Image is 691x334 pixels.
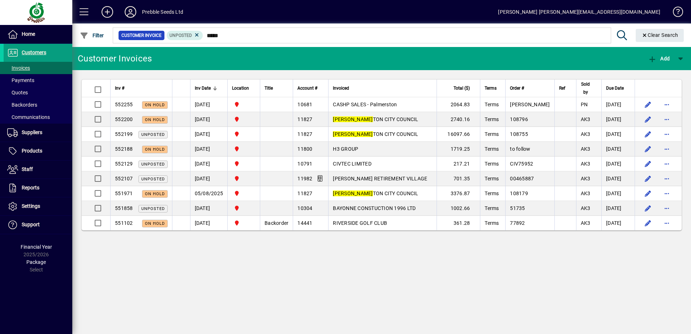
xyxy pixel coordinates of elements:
[559,84,565,92] span: Ref
[642,114,654,125] button: Edit
[22,129,42,135] span: Suppliers
[169,33,192,38] span: Unposted
[232,115,256,123] span: PALMERSTON NORTH
[80,33,104,38] span: Filter
[121,32,162,39] span: Customer Invoice
[437,127,480,142] td: 16097.66
[7,77,34,83] span: Payments
[232,189,256,197] span: PALMERSTON NORTH
[642,99,654,110] button: Edit
[581,190,591,196] span: AK3
[115,146,133,152] span: 552188
[4,124,72,142] a: Suppliers
[485,161,499,167] span: Terms
[333,190,373,196] em: [PERSON_NAME]
[232,175,256,183] span: PALMERSTON NORTH
[661,188,673,199] button: More options
[441,84,476,92] div: Total ($)
[4,142,72,160] a: Products
[661,143,673,155] button: More options
[601,157,635,171] td: [DATE]
[510,205,525,211] span: 51735
[297,220,312,226] span: 14441
[7,102,37,108] span: Backorders
[4,111,72,123] a: Communications
[4,99,72,111] a: Backorders
[115,84,124,92] span: Inv #
[232,84,249,92] span: Location
[581,131,591,137] span: AK3
[510,116,528,122] span: 108796
[190,157,228,171] td: [DATE]
[581,205,591,211] span: AK3
[437,142,480,157] td: 1719.25
[648,56,670,61] span: Add
[297,205,312,211] span: 10304
[265,84,273,92] span: Title
[333,84,432,92] div: Invoiced
[642,217,654,229] button: Edit
[141,177,165,181] span: Unposted
[4,216,72,234] a: Support
[141,132,165,137] span: Unposted
[7,114,50,120] span: Communications
[485,220,499,226] span: Terms
[581,116,591,122] span: AK3
[190,201,228,216] td: [DATE]
[333,131,418,137] span: TON CITY COUNCIL
[454,84,470,92] span: Total ($)
[437,112,480,127] td: 2740.16
[437,201,480,216] td: 1002.66
[21,244,52,250] span: Financial Year
[190,216,228,230] td: [DATE]
[195,84,223,92] div: Inv Date
[96,5,119,18] button: Add
[642,173,654,184] button: Edit
[22,50,46,55] span: Customers
[661,217,673,229] button: More options
[333,220,387,226] span: RIVERSIDE GOLF CLUB
[297,102,312,107] span: 10681
[661,202,673,214] button: More options
[115,220,133,226] span: 551102
[642,143,654,155] button: Edit
[232,84,256,92] div: Location
[510,146,530,152] span: to follow
[510,84,550,92] div: Order #
[232,130,256,138] span: PALMERSTON NORTH
[581,220,591,226] span: AK3
[601,142,635,157] td: [DATE]
[297,190,312,196] span: 11827
[510,220,525,226] span: 77892
[437,97,480,112] td: 2064.83
[559,84,572,92] div: Ref
[601,216,635,230] td: [DATE]
[297,176,312,181] span: 11982
[333,176,427,181] span: [PERSON_NAME] RETIREMENT VILLAGE
[115,205,133,211] span: 551858
[232,160,256,168] span: PALMERSTON NORTH
[4,86,72,99] a: Quotes
[4,25,72,43] a: Home
[437,216,480,230] td: 361.28
[265,220,288,226] span: Backorder
[22,222,40,227] span: Support
[642,202,654,214] button: Edit
[167,31,203,40] mat-chip: Customer Invoice Status: Unposted
[510,102,550,107] span: [PERSON_NAME]
[145,192,165,196] span: On hold
[297,131,312,137] span: 11827
[145,117,165,122] span: On hold
[333,116,373,122] em: [PERSON_NAME]
[601,201,635,216] td: [DATE]
[601,97,635,112] td: [DATE]
[141,162,165,167] span: Unposted
[119,5,142,18] button: Profile
[4,197,72,215] a: Settings
[333,161,372,167] span: CIVTEC LIMITED
[4,179,72,197] a: Reports
[642,128,654,140] button: Edit
[190,142,228,157] td: [DATE]
[333,146,358,152] span: H3 GROUP
[265,84,288,92] div: Title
